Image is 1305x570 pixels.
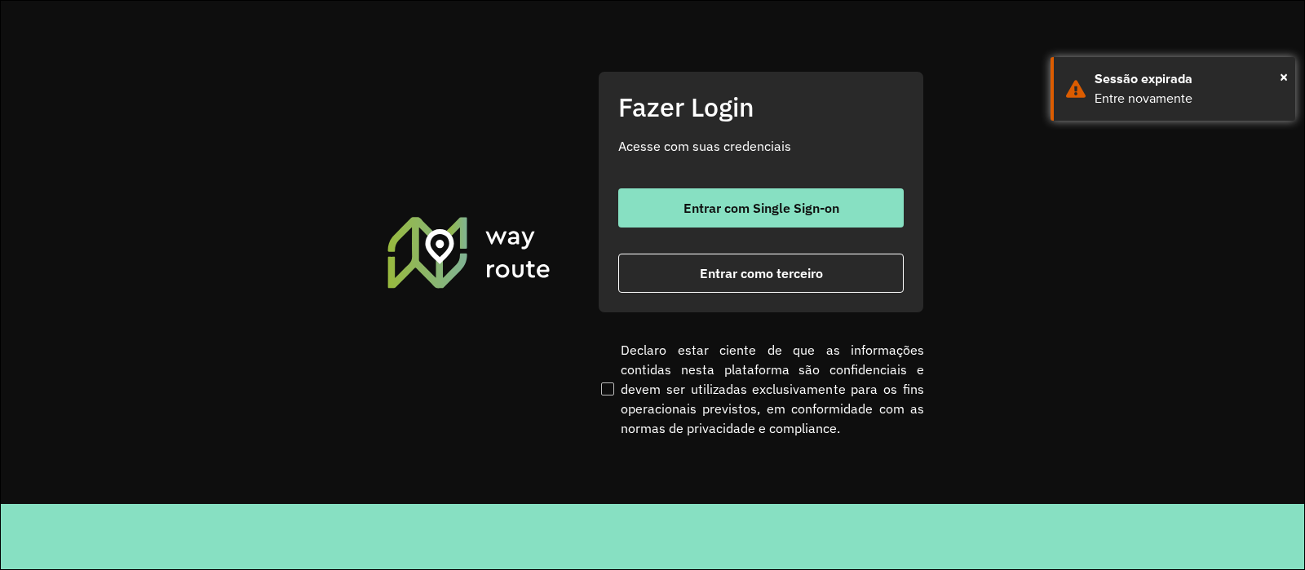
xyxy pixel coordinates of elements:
[700,267,823,280] span: Entrar como terceiro
[618,136,904,156] p: Acesse com suas credenciais
[1095,89,1283,108] div: Entre novamente
[385,214,553,289] img: Roteirizador AmbevTech
[1095,69,1283,89] div: Sessão expirada
[618,254,904,293] button: button
[683,201,839,214] span: Entrar com Single Sign-on
[1280,64,1288,89] button: Close
[618,91,904,122] h2: Fazer Login
[598,340,924,438] label: Declaro estar ciente de que as informações contidas nesta plataforma são confidenciais e devem se...
[618,188,904,228] button: button
[1280,64,1288,89] span: ×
